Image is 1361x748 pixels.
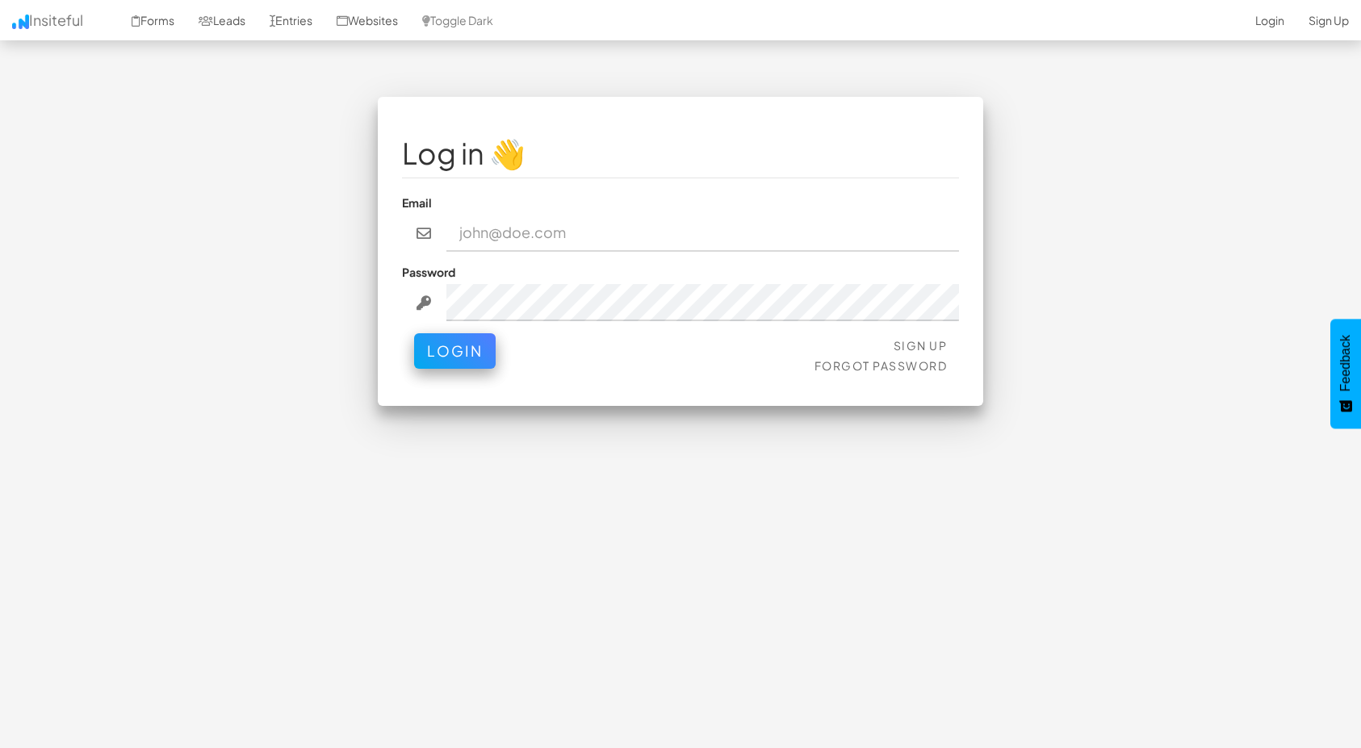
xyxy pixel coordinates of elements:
[894,338,948,353] a: Sign Up
[1338,335,1353,391] span: Feedback
[446,215,960,252] input: john@doe.com
[402,194,432,211] label: Email
[815,358,948,373] a: Forgot Password
[402,264,455,280] label: Password
[414,333,496,369] button: Login
[402,137,959,169] h1: Log in 👋
[1330,319,1361,428] button: Feedback - Show survey
[12,15,29,29] img: icon.png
